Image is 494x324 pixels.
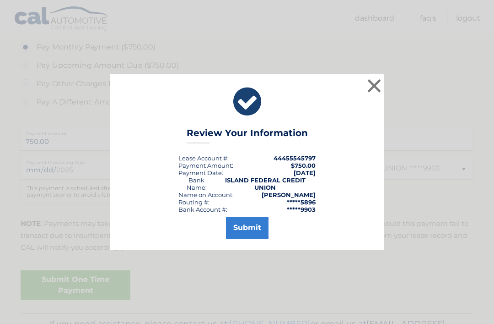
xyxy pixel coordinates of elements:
div: Lease Account #: [178,154,229,162]
div: Payment Amount: [178,162,233,169]
div: Bank Name: [178,176,215,191]
span: Payment Date [178,169,222,176]
button: × [365,77,383,95]
strong: 44455545797 [274,154,316,162]
div: Routing #: [178,198,209,206]
strong: ISLAND FEDERAL CREDIT UNION [225,176,306,191]
strong: [PERSON_NAME] [262,191,316,198]
div: Name on Account: [178,191,234,198]
div: Bank Account #: [178,206,227,213]
div: : [178,169,223,176]
span: $750.00 [291,162,316,169]
span: [DATE] [294,169,316,176]
h3: Review Your Information [187,127,308,143]
button: Submit [226,217,268,239]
